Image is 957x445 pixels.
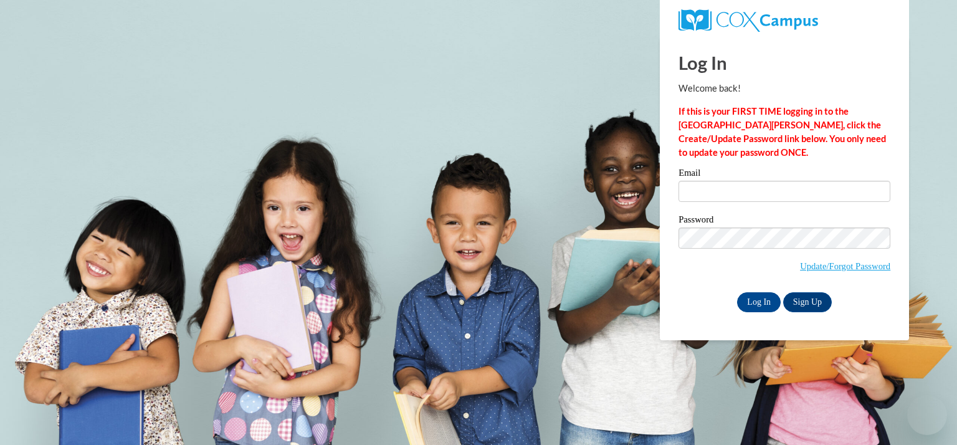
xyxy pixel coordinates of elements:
[678,9,890,32] a: COX Campus
[737,292,781,312] input: Log In
[678,50,890,75] h1: Log In
[783,292,832,312] a: Sign Up
[800,261,890,271] a: Update/Forgot Password
[678,9,818,32] img: COX Campus
[678,106,886,158] strong: If this is your FIRST TIME logging in to the [GEOGRAPHIC_DATA][PERSON_NAME], click the Create/Upd...
[678,82,890,95] p: Welcome back!
[678,168,890,181] label: Email
[907,395,947,435] iframe: Button to launch messaging window
[678,215,890,227] label: Password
